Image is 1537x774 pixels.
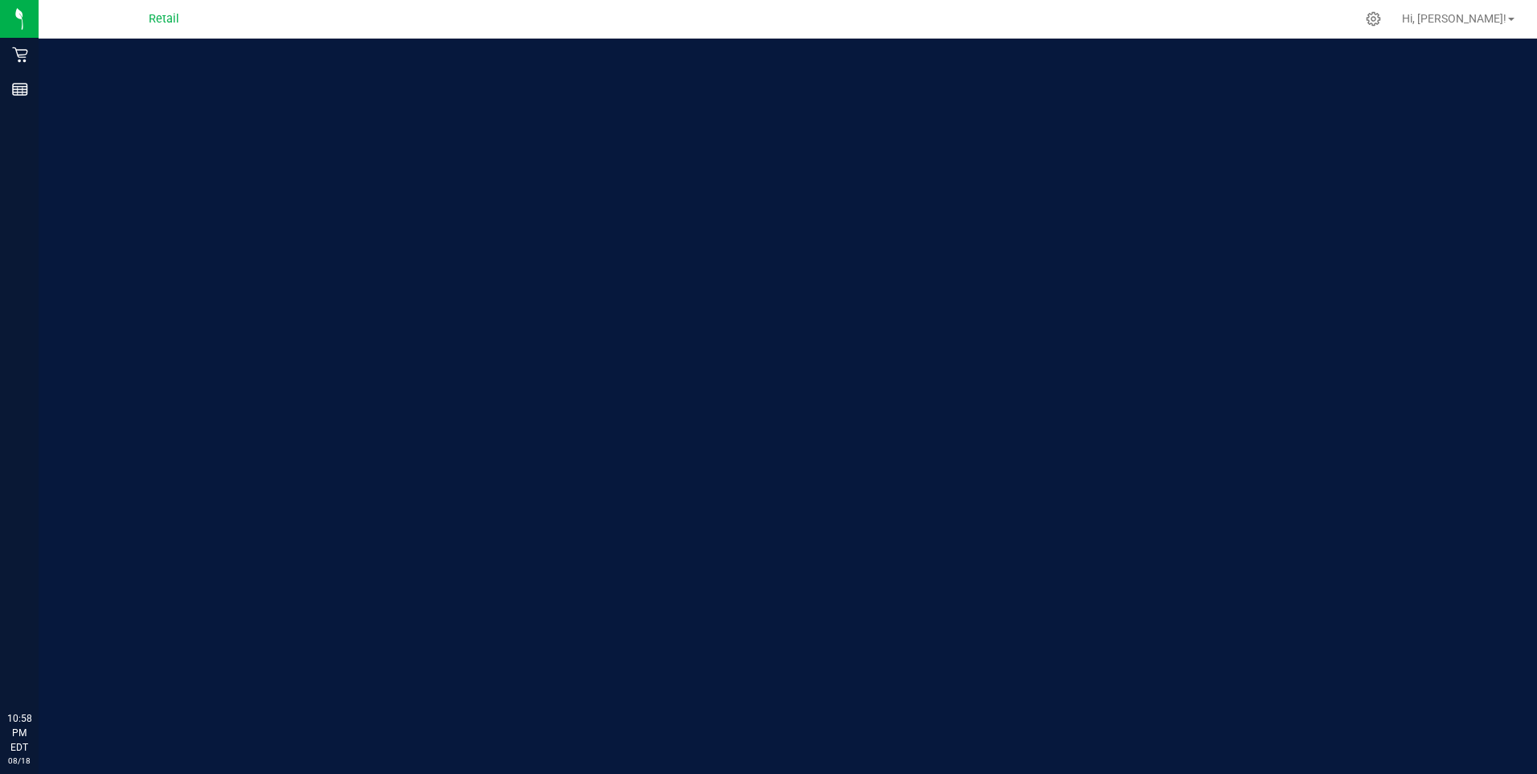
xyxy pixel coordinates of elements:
[1402,12,1506,25] span: Hi, [PERSON_NAME]!
[12,47,28,63] inline-svg: Retail
[149,12,179,26] span: Retail
[7,711,31,755] p: 10:58 PM EDT
[12,81,28,97] inline-svg: Reports
[7,755,31,767] p: 08/18
[1363,11,1383,27] div: Manage settings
